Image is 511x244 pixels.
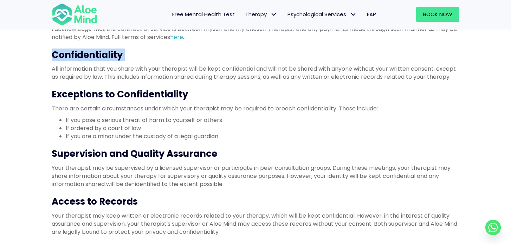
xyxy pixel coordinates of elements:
a: TherapyTherapy: submenu [240,7,282,22]
a: Psychological ServicesPsychological Services: submenu [282,7,362,22]
span: Free Mental Health Test [172,11,235,18]
h3: Supervision and Quality Assurance [52,147,459,160]
p: I acknowledge that the contract of service is between myself and my chosen Therapist and any paym... [52,25,459,41]
a: here [170,33,183,41]
p: All information that you share with your therapist will be kept confidential and will not be shar... [52,65,459,81]
span: Therapy [245,11,277,18]
a: Book Now [416,7,459,22]
li: If you are a minor under the custody of a legal guardian [66,132,459,140]
li: If you pose a serious threat of harm to yourself or others [66,116,459,124]
h3: Exceptions to Confidentiality [52,88,459,101]
span: Psychological Services [287,11,356,18]
a: EAP [362,7,381,22]
nav: Menu [106,7,381,22]
span: Psychological Services: submenu [348,9,358,20]
span: Book Now [423,11,452,18]
a: Free Mental Health Test [167,7,240,22]
span: Therapy: submenu [269,9,279,20]
h3: Access to Records [52,195,459,208]
p: Your therapist may be supervised by a licensed supervisor or participate in peer consultation gro... [52,164,459,188]
a: Whatsapp [485,220,501,235]
p: Your therapist may keep written or electronic records related to your therapy, which will be kept... [52,212,459,236]
span: EAP [367,11,376,18]
p: There are certain circumstances under which your therapist may be required to breach confidential... [52,104,459,113]
li: If ordered by a court of law [66,124,459,132]
img: Aloe mind Logo [52,3,97,26]
h3: Confidentiality [52,49,459,61]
